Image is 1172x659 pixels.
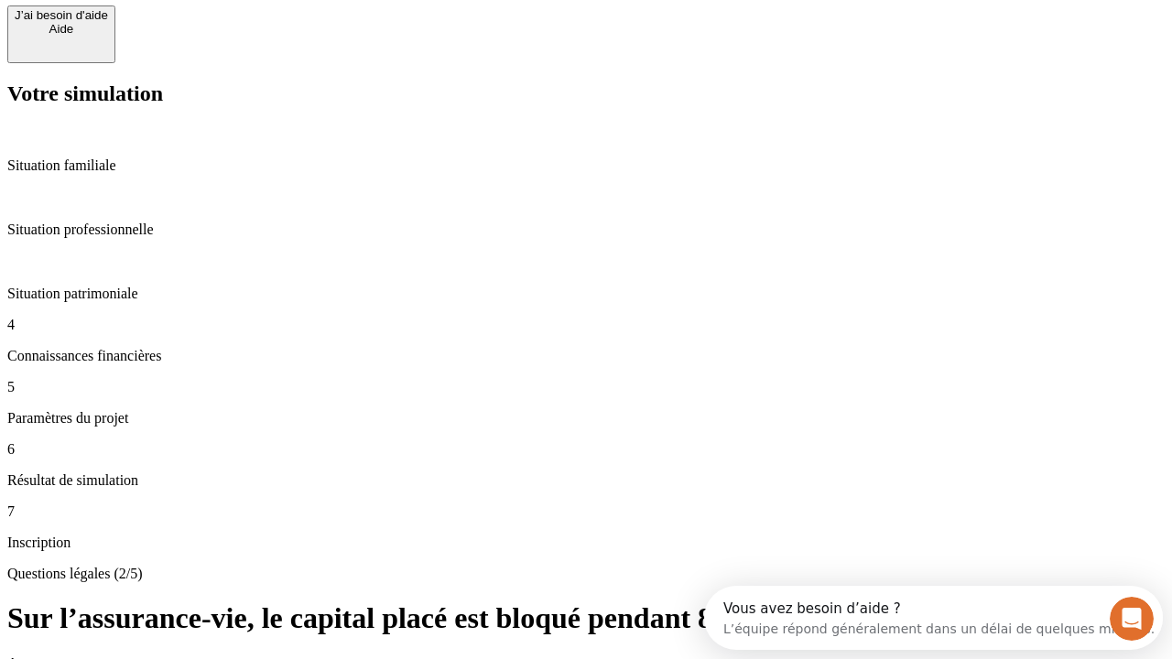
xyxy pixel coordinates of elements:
p: 4 [7,317,1165,333]
div: Ouvrir le Messenger Intercom [7,7,505,58]
p: Connaissances financières [7,348,1165,364]
div: Aide [15,22,108,36]
iframe: Intercom live chat [1110,597,1154,641]
h1: Sur l’assurance-vie, le capital placé est bloqué pendant 8 ans ? [7,601,1165,635]
h2: Votre simulation [7,81,1165,106]
p: 7 [7,503,1165,520]
p: Situation professionnelle [7,221,1165,238]
iframe: Intercom live chat discovery launcher [704,586,1163,650]
p: 5 [7,379,1165,395]
p: Questions légales (2/5) [7,566,1165,582]
div: J’ai besoin d'aide [15,8,108,22]
p: 6 [7,441,1165,458]
p: Paramètres du projet [7,410,1165,427]
p: Résultat de simulation [7,472,1165,489]
div: L’équipe répond généralement dans un délai de quelques minutes. [19,30,450,49]
button: J’ai besoin d'aideAide [7,5,115,63]
p: Situation familiale [7,157,1165,174]
p: Inscription [7,535,1165,551]
div: Vous avez besoin d’aide ? [19,16,450,30]
p: Situation patrimoniale [7,286,1165,302]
